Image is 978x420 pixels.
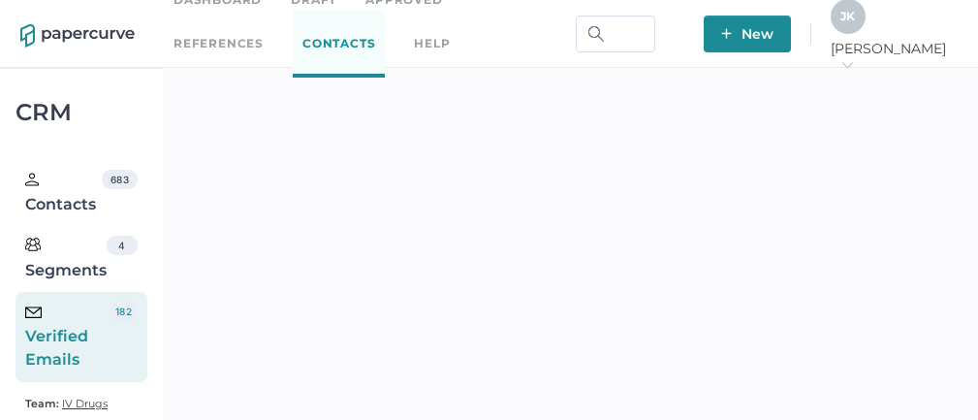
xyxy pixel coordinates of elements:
[16,104,147,121] div: CRM
[25,302,110,372] div: Verified Emails
[840,9,855,23] span: J K
[102,170,138,189] div: 683
[25,237,41,252] img: segments.b9481e3d.svg
[588,26,604,42] img: search.bf03fe8b.svg
[62,397,108,410] span: IV Drugs
[25,236,107,282] div: Segments
[107,236,138,255] div: 4
[293,11,385,78] a: Contacts
[25,307,42,318] img: email-icon-black.c777dcea.svg
[831,40,958,75] span: [PERSON_NAME]
[704,16,791,52] button: New
[721,16,773,52] span: New
[25,170,102,216] div: Contacts
[110,302,138,321] div: 182
[25,173,39,186] img: person.20a629c4.svg
[414,33,450,54] div: help
[576,16,655,52] input: Search Workspace
[721,28,732,39] img: plus-white.e19ec114.svg
[840,58,854,72] i: arrow_right
[25,392,108,415] a: Team: IV Drugs
[174,33,264,54] a: References
[20,24,135,48] img: papercurve-logo-colour.7244d18c.svg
